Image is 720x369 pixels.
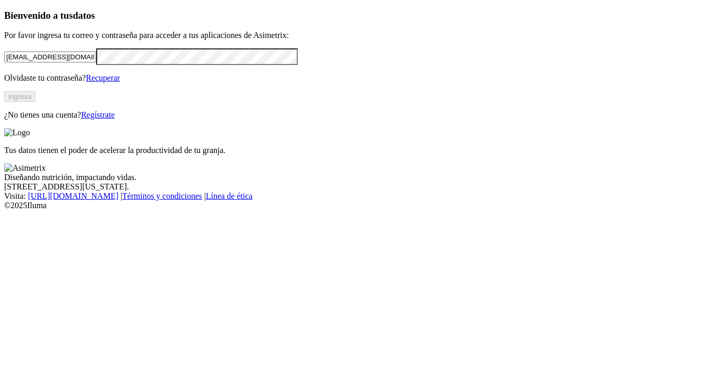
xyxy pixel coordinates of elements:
[4,192,716,201] div: Visita : | |
[4,146,716,155] p: Tus datos tienen el poder de acelerar la productividad de tu granja.
[4,163,46,173] img: Asimetrix
[4,10,716,21] h3: Bienvenido a tus
[4,52,96,62] input: Tu correo
[4,128,30,137] img: Logo
[206,192,253,200] a: Línea de ética
[122,192,202,200] a: Términos y condiciones
[73,10,95,21] span: datos
[81,110,115,119] a: Regístrate
[4,182,716,192] div: [STREET_ADDRESS][US_STATE].
[86,73,120,82] a: Recuperar
[4,173,716,182] div: Diseñando nutrición, impactando vidas.
[4,91,35,102] button: Ingresa
[4,201,716,210] div: © 2025 Iluma
[4,31,716,40] p: Por favor ingresa tu correo y contraseña para acceder a tus aplicaciones de Asimetrix:
[4,73,716,83] p: Olvidaste tu contraseña?
[4,110,716,120] p: ¿No tienes una cuenta?
[28,192,119,200] a: [URL][DOMAIN_NAME]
